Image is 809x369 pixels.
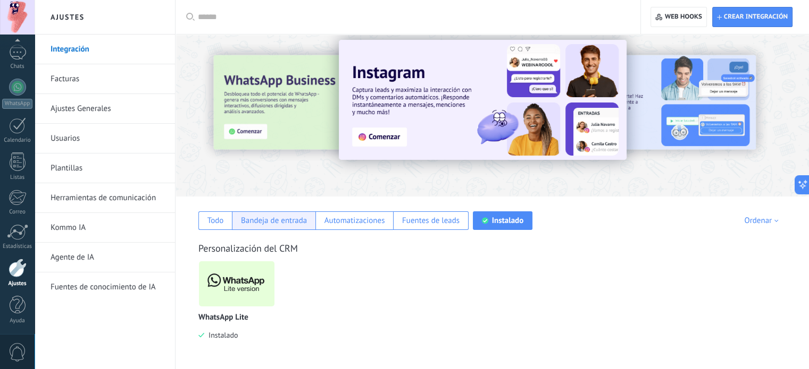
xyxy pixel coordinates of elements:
[2,317,33,324] div: Ayuda
[2,280,33,287] div: Ajustes
[35,243,175,272] li: Agente de IA
[35,183,175,213] li: Herramientas de comunicación
[744,216,782,226] div: Ordenar
[204,330,238,340] span: Instalado
[339,40,627,160] img: Slide 1
[2,174,33,181] div: Listas
[207,216,224,226] div: Todo
[2,99,32,109] div: WhatsApp
[2,63,33,70] div: Chats
[51,213,164,243] a: Kommo IA
[724,13,788,21] span: Crear integración
[198,261,283,356] div: WhatsApp Lite
[35,94,175,124] li: Ajustes Generales
[402,216,460,226] div: Fuentes de leads
[529,55,756,150] img: Slide 2
[51,64,164,94] a: Facturas
[51,94,164,124] a: Ajustes Generales
[712,7,793,27] button: Crear integración
[198,242,298,254] a: Personalización del CRM
[198,313,248,322] p: WhatsApp Lite
[650,7,706,27] button: Web hooks
[2,209,33,216] div: Correo
[665,13,702,21] span: Web hooks
[51,153,164,183] a: Plantillas
[51,183,164,213] a: Herramientas de comunicación
[492,216,523,226] div: Instalado
[2,243,33,250] div: Estadísticas
[199,258,274,310] img: logo_main.png
[213,55,440,150] img: Slide 3
[241,216,307,226] div: Bandeja de entrada
[51,243,164,272] a: Agente de IA
[51,35,164,64] a: Integración
[35,35,175,64] li: Integración
[35,64,175,94] li: Facturas
[35,213,175,243] li: Kommo IA
[324,216,385,226] div: Automatizaciones
[2,137,33,144] div: Calendario
[35,272,175,302] li: Fuentes de conocimiento de IA
[35,153,175,183] li: Plantillas
[51,272,164,302] a: Fuentes de conocimiento de IA
[51,124,164,153] a: Usuarios
[35,124,175,153] li: Usuarios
